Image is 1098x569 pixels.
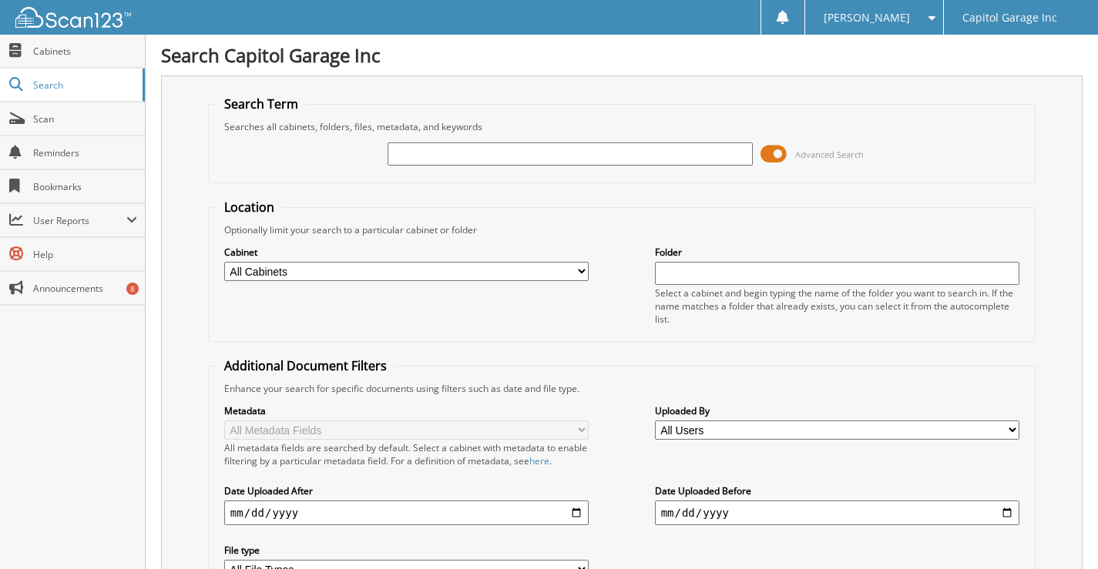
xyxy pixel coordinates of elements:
span: Help [33,248,137,261]
label: Folder [655,246,1020,259]
div: Searches all cabinets, folders, files, metadata, and keywords [217,120,1027,133]
div: All metadata fields are searched by default. Select a cabinet with metadata to enable filtering b... [224,441,589,467]
span: Announcements [33,282,137,295]
span: Scan [33,112,137,126]
span: Bookmarks [33,180,137,193]
span: Search [33,79,135,92]
label: Uploaded By [655,404,1020,417]
span: Advanced Search [795,149,864,160]
legend: Search Term [217,95,306,112]
label: Cabinet [224,246,589,259]
div: Enhance your search for specific documents using filters such as date and file type. [217,382,1027,395]
div: 8 [126,283,139,295]
label: Date Uploaded After [224,484,589,497]
legend: Location [217,199,282,216]
h1: Search Capitol Garage Inc [161,42,1083,68]
div: Optionally limit your search to a particular cabinet or folder [217,223,1027,236]
label: Metadata [224,404,589,417]
img: scan123-logo-white.svg [15,7,131,28]
span: User Reports [33,214,126,227]
span: [PERSON_NAME] [824,13,910,22]
legend: Additional Document Filters [217,357,395,374]
span: Capitol Garage Inc [962,13,1057,22]
input: end [655,500,1020,525]
span: Cabinets [33,45,137,58]
a: here [529,454,549,467]
span: Reminders [33,146,137,159]
label: Date Uploaded Before [655,484,1020,497]
input: start [224,500,589,525]
div: Select a cabinet and begin typing the name of the folder you want to search in. If the name match... [655,286,1020,326]
label: File type [224,544,589,557]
